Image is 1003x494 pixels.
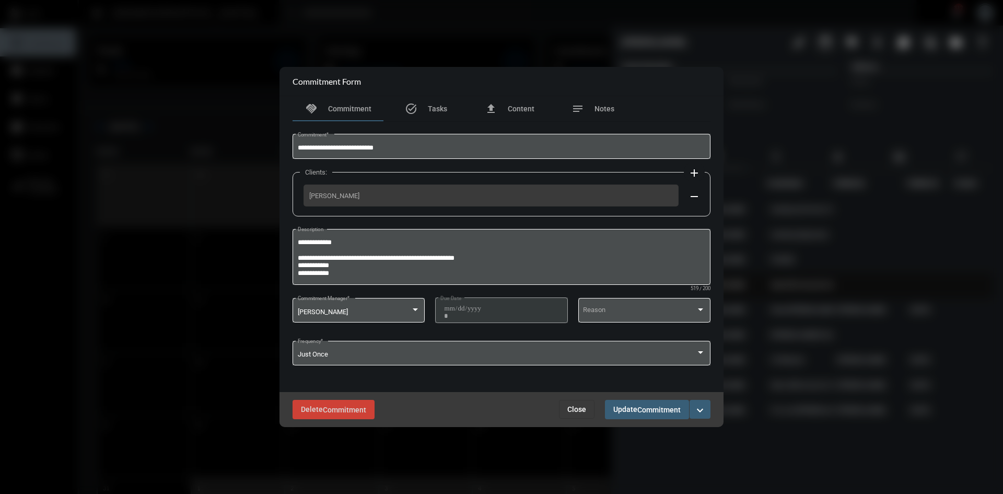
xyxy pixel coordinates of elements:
[613,405,681,413] span: Update
[637,406,681,414] span: Commitment
[691,286,710,292] mat-hint: 519 / 200
[301,405,366,413] span: Delete
[405,102,417,115] mat-icon: task_alt
[559,400,594,419] button: Close
[298,350,328,358] span: Just Once
[572,102,584,115] mat-icon: notes
[688,167,701,179] mat-icon: add
[323,406,366,414] span: Commitment
[328,105,371,113] span: Commitment
[305,102,318,115] mat-icon: handshake
[293,400,375,419] button: DeleteCommitment
[428,105,447,113] span: Tasks
[567,405,586,413] span: Close
[293,76,361,86] h2: Commitment Form
[694,404,706,417] mat-icon: expand_more
[508,105,534,113] span: Content
[485,102,497,115] mat-icon: file_upload
[298,308,348,316] span: [PERSON_NAME]
[594,105,614,113] span: Notes
[688,190,701,203] mat-icon: remove
[300,168,332,176] label: Clients:
[605,400,689,419] button: UpdateCommitment
[309,192,673,200] span: [PERSON_NAME]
